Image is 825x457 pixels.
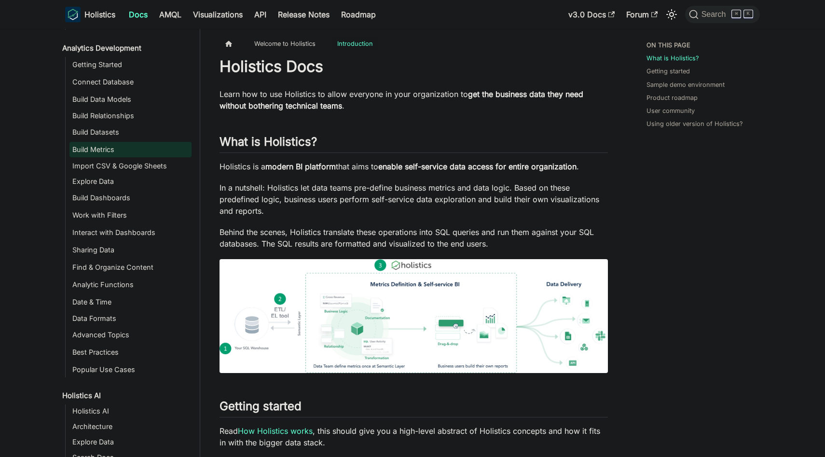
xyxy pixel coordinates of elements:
p: Learn how to use Holistics to allow everyone in your organization to . [220,88,608,111]
p: In a nutshell: Holistics let data teams pre-define business metrics and data logic. Based on thes... [220,182,608,217]
h2: Getting started [220,399,608,417]
a: Visualizations [187,7,248,22]
a: Product roadmap [646,93,698,102]
a: Explore Data [69,175,192,188]
span: Introduction [332,37,378,51]
p: Holistics is a that aims to . [220,161,608,172]
a: Getting started [646,67,690,76]
p: Behind the scenes, Holistics translate these operations into SQL queries and run them against you... [220,226,608,249]
nav: Docs sidebar [55,29,200,457]
a: Analytics Development [59,42,192,55]
a: Using older version of Holistics? [646,119,743,128]
a: Connect Database [69,74,192,90]
kbd: ⌘ [731,10,741,18]
a: v3.0 Docs [563,7,620,22]
span: Welcome to Holistics [249,37,320,51]
h2: What is Holistics? [220,135,608,153]
p: Read , this should give you a high-level abstract of Holistics concepts and how it fits in with t... [220,425,608,448]
a: HolisticsHolistics [65,7,115,22]
a: AMQL [153,7,187,22]
a: Sharing Data [69,242,192,258]
nav: Breadcrumbs [220,37,608,51]
a: Analytic Functions [69,277,192,292]
b: Holistics [84,9,115,20]
a: Build Relationships [69,109,192,123]
a: Best Practices [69,345,192,360]
a: Forum [620,7,663,22]
button: Search (Command+K) [685,6,760,23]
a: What is Holistics? [646,54,699,63]
a: Date & Time [69,294,192,310]
a: Build Dashboards [69,190,192,206]
a: Import CSV & Google Sheets [69,159,192,173]
a: Interact with Dashboards [69,225,192,240]
a: Sample demo environment [646,80,725,89]
a: Holistics AI [59,389,192,402]
img: How Holistics fits in your Data Stack [220,259,608,373]
a: Data Formats [69,312,192,325]
a: Architecture [69,420,192,433]
a: Work with Filters [69,208,192,223]
img: Holistics [65,7,81,22]
a: Getting Started [69,57,192,72]
a: Find & Organize Content [69,260,192,275]
strong: modern BI platform [265,162,336,171]
a: How Holistics works [238,426,313,436]
span: Search [699,10,732,19]
a: Release Notes [272,7,335,22]
a: Explore Data [69,435,192,449]
a: API [248,7,272,22]
a: User community [646,106,695,115]
a: Holistics AI [69,404,192,418]
a: Build Datasets [69,125,192,140]
a: Build Data Models [69,92,192,107]
a: Roadmap [335,7,382,22]
button: Switch between dark and light mode (currently light mode) [664,7,679,22]
strong: enable self-service data access for entire organization [378,162,577,171]
h1: Holistics Docs [220,57,608,76]
a: Docs [123,7,153,22]
kbd: K [743,10,753,18]
a: Home page [220,37,238,51]
a: Popular Use Cases [69,362,192,377]
a: Advanced Topics [69,327,192,343]
a: Build Metrics [69,142,192,157]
